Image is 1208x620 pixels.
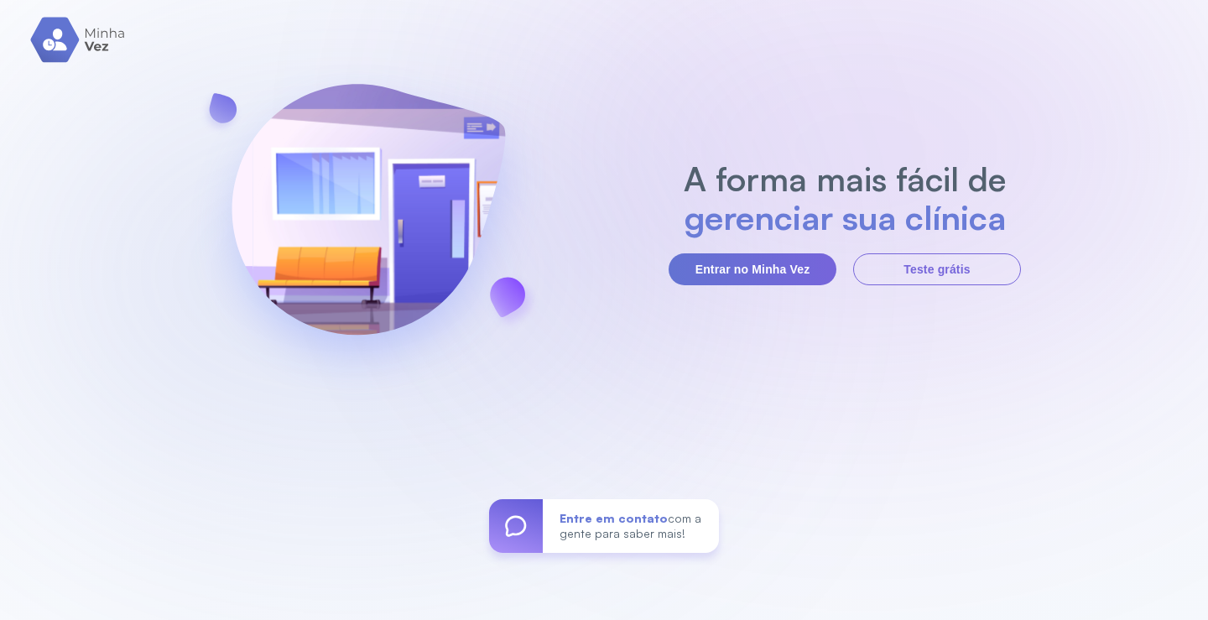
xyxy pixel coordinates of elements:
[675,198,1015,237] h2: gerenciar sua clínica
[675,159,1015,198] h2: A forma mais fácil de
[543,499,719,553] div: com a gente para saber mais!
[560,511,668,525] span: Entre em contato
[187,39,549,404] img: banner-login.svg
[489,499,719,553] a: Entre em contatocom a gente para saber mais!
[669,253,836,285] button: Entrar no Minha Vez
[30,17,127,63] img: logo.svg
[853,253,1021,285] button: Teste grátis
